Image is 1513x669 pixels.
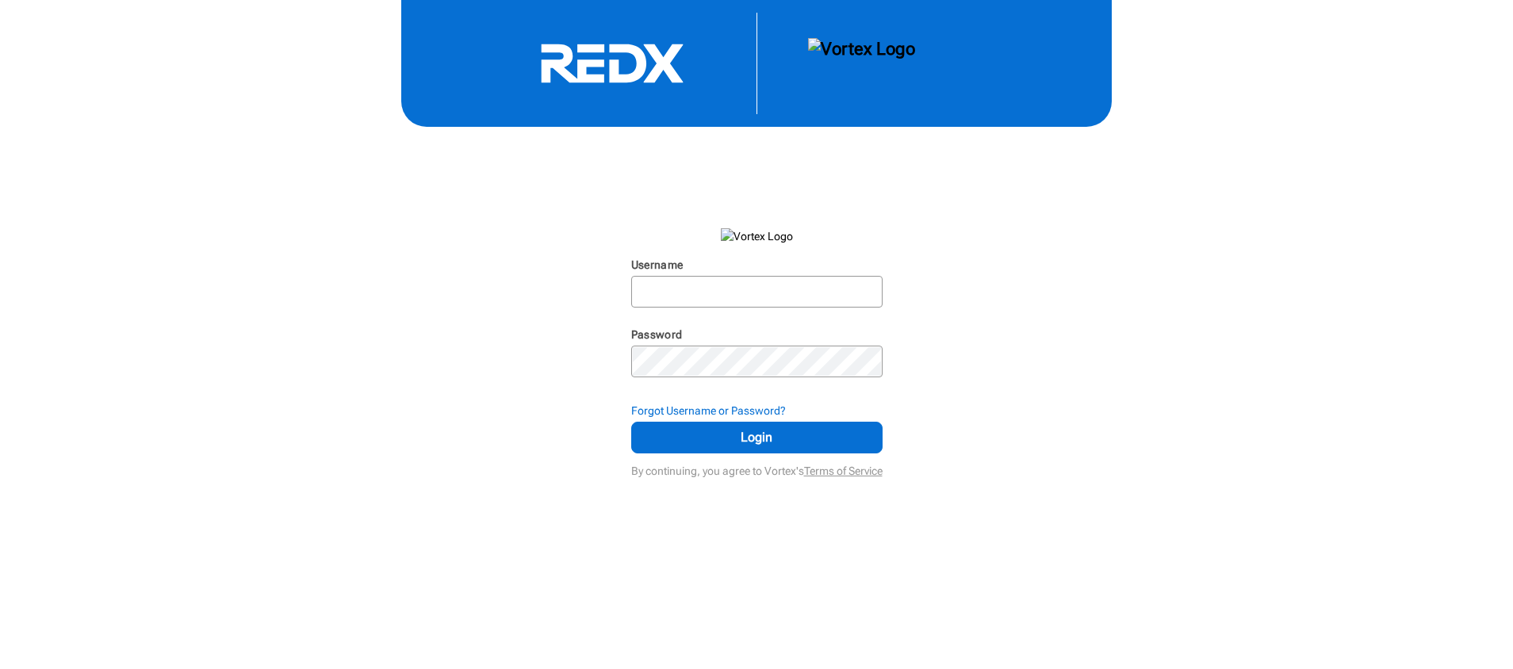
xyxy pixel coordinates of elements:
label: Password [631,328,683,341]
div: By continuing, you agree to Vortex's [631,457,883,479]
img: Vortex Logo [721,228,793,244]
svg: RedX Logo [493,43,731,84]
label: Username [631,258,684,271]
img: Vortex Logo [808,38,915,89]
a: Terms of Service [804,464,883,477]
div: Forgot Username or Password? [631,403,883,419]
button: Login [631,422,883,453]
span: Login [651,428,863,447]
strong: Forgot Username or Password? [631,404,786,417]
